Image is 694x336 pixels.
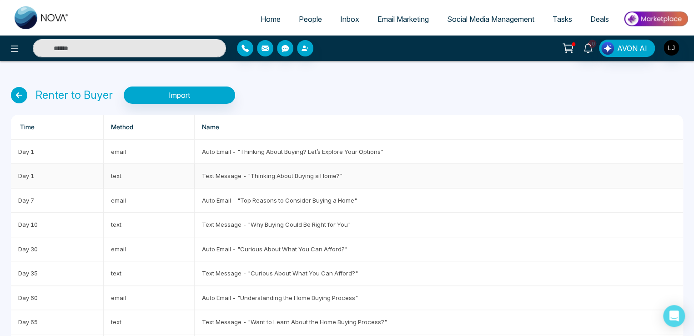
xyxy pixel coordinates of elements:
td: Day 60 [11,286,104,310]
td: Day 10 [11,213,104,237]
th: Time [11,115,104,140]
span: Deals [590,15,609,24]
td: Text Message - "Why Buying Could Be Right for You" [195,213,683,237]
td: Auto Email - "Understanding the Home Buying Process" [195,286,683,310]
td: Day 7 [11,188,104,213]
td: email [104,188,194,213]
span: Email Marketing [377,15,429,24]
td: email [104,140,194,164]
a: Home [251,10,290,28]
td: email [104,286,194,310]
a: Deals [581,10,618,28]
div: Open Intercom Messenger [663,305,685,327]
td: Text Message - "Curious About What You Can Afford?" [195,261,683,285]
td: Text Message - "Thinking About Buying a Home?" [195,164,683,188]
a: 10+ [577,40,599,56]
td: Text Message - "Want to Learn About the Home Buying Process?" [195,310,683,334]
img: Nova CRM Logo [15,6,69,29]
td: text [104,213,194,237]
td: Day 1 [11,164,104,188]
a: Social Media Management [438,10,543,28]
span: Home [261,15,281,24]
span: AVON AI [617,43,647,54]
img: Market-place.gif [623,9,689,29]
a: Inbox [331,10,368,28]
button: Import [124,87,235,104]
a: Tasks [543,10,581,28]
span: Social Media Management [447,15,534,24]
td: Day 30 [11,237,104,261]
td: text [104,164,194,188]
td: Day 35 [11,261,104,285]
th: Name [195,115,683,140]
img: Lead Flow [601,42,614,55]
button: AVON AI [599,40,655,57]
td: text [104,261,194,285]
td: Auto Email - "Top Reasons to Consider Buying a Home" [195,188,683,213]
th: Method [104,115,194,140]
a: People [290,10,331,28]
p: Renter to Buyer [35,87,113,103]
a: Email Marketing [368,10,438,28]
td: Day 1 [11,140,104,164]
span: Inbox [340,15,359,24]
span: People [299,15,322,24]
td: Auto Email - "Curious About What You Can Afford?" [195,237,683,261]
span: Tasks [553,15,572,24]
td: Auto Email - "Thinking About Buying? Let’s Explore Your Options" [195,140,683,164]
img: User Avatar [664,40,679,56]
td: Day 65 [11,310,104,334]
td: email [104,237,194,261]
span: 10+ [588,40,596,48]
td: text [104,310,194,334]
